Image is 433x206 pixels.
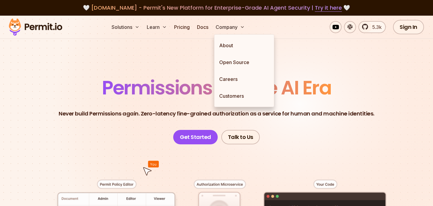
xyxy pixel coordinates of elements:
[214,88,274,104] a: Customers
[91,4,342,11] span: [DOMAIN_NAME] - Permit's New Platform for Enterprise-Grade AI Agent Security |
[173,130,218,144] a: Get Started
[213,21,247,33] button: Company
[195,21,211,33] a: Docs
[393,20,424,34] a: Sign In
[14,4,419,12] div: 🤍 🤍
[172,21,192,33] a: Pricing
[102,74,331,101] span: Permissions for The AI Era
[369,23,382,31] span: 5.3k
[214,71,274,88] a: Careers
[214,54,274,71] a: Open Source
[6,17,65,37] img: Permit logo
[214,37,274,54] a: About
[109,21,142,33] button: Solutions
[315,4,342,12] a: Try it here
[221,130,260,144] a: Talk to Us
[144,21,169,33] button: Learn
[59,109,374,118] p: Never build Permissions again. Zero-latency fine-grained authorization as a service for human and...
[358,21,386,33] a: 5.3k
